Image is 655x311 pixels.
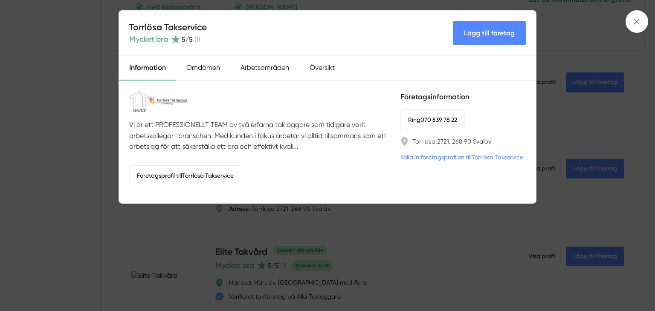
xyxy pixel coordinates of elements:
[453,21,526,45] : Lägg till företag
[182,35,193,43] span: 5 /5
[230,56,299,81] div: Arbetsområden
[129,119,390,152] p: Vi är ett PROFESSIONELLT TEAM av två erfarna takläggare som tidigare varit arbetskollegor i brans...
[400,153,523,162] a: Kolla in företagsprofilen tillTorrlösa Takservice
[129,91,189,112] img: Torrlösa Takservice logotyp
[400,91,526,103] h5: Företagsinformation
[412,137,491,146] a: Torrlösa 2721, 268 90 Svalöv
[129,33,168,45] span: Mycket bra
[176,56,230,81] div: Omdömen
[299,56,345,81] div: Översikt
[400,109,465,130] a: Ring070 539 78 22
[194,35,200,43] span: ( 1 )
[129,165,241,186] a: Företagsprofil tillTorrlösa Takservice
[129,21,207,33] h4: Torrlösa Takservice
[119,56,176,81] div: Information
